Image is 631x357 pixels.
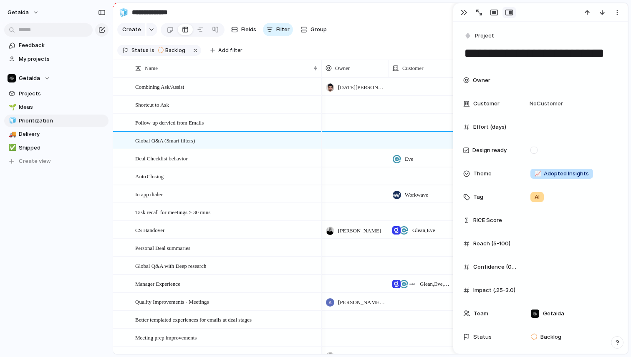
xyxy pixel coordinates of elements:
[4,87,109,100] a: Projects
[338,298,385,307] span: [PERSON_NAME] Sarma
[412,226,435,235] span: Glean , Eve
[135,297,209,306] span: Quality Improvements - Meetings
[405,191,428,199] span: Workwave
[131,47,149,54] span: Status
[4,39,109,52] a: Feedback
[4,72,109,85] button: Getaida
[122,25,141,34] span: Create
[145,64,158,72] span: Name
[338,83,385,92] span: [DATE][PERSON_NAME]
[472,146,507,155] span: Design ready
[535,170,541,177] span: 📈
[4,6,43,19] button: getaida
[135,261,206,270] span: Global Q&A with Deep research
[205,45,247,56] button: Add filter
[473,193,483,201] span: Tag
[241,25,256,34] span: Fields
[8,117,16,125] button: 🧊
[9,116,15,125] div: 🧊
[19,130,106,138] span: Delivery
[473,123,506,131] span: Effort (days)
[19,90,106,98] span: Projects
[19,74,40,82] span: Getaida
[405,155,413,163] span: Eve
[135,117,204,127] span: Follow-up dervied from Emails
[310,25,327,34] span: Group
[135,279,180,288] span: Manager Experience
[540,333,561,341] span: Backlog
[135,243,190,252] span: Personal Deal summaries
[535,193,540,201] span: AI
[135,189,163,199] span: In app dialer
[473,216,502,225] span: RICE Score
[296,23,331,36] button: Group
[276,25,290,34] span: Filter
[135,153,188,163] span: Deal Checklist behavior
[155,46,190,55] button: Backlog
[135,135,195,145] span: Global Q&A (Smart filters)
[8,8,29,17] span: getaida
[473,286,515,295] span: Impact (.25-3.0)
[4,53,109,65] a: My projects
[338,227,381,235] span: [PERSON_NAME]
[473,263,517,271] span: Confidence (0.3-1)
[473,76,490,85] span: Owner
[4,101,109,113] a: 🌱Ideas
[19,157,51,165] span: Create view
[135,332,197,342] span: Meeting prep improvements
[228,23,260,36] button: Fields
[117,23,145,36] button: Create
[4,142,109,154] a: ✅Shipped
[402,64,424,72] span: Customer
[8,103,16,111] button: 🌱
[475,32,494,40] span: Project
[4,115,109,127] a: 🧊Prioritization
[474,310,488,318] span: Team
[4,155,109,167] button: Create view
[19,117,106,125] span: Prioritization
[4,128,109,140] a: 🚚Delivery
[165,47,185,54] span: Backlog
[535,170,589,178] span: Adopted Insights
[473,170,492,178] span: Theme
[19,55,106,63] span: My projects
[473,100,500,108] span: Customer
[420,280,452,288] span: Glean , Eve , Fractal
[473,240,510,248] span: Reach (5-100)
[150,47,154,54] span: is
[19,103,106,111] span: Ideas
[473,333,492,341] span: Status
[218,47,242,54] span: Add filter
[9,130,15,139] div: 🚚
[135,171,164,181] span: Auto Closing
[8,130,16,138] button: 🚚
[135,225,164,235] span: CS Handover
[135,82,184,91] span: Combining Ask/Assist
[135,207,210,217] span: Task recall for meetings > 30 mins
[135,100,169,109] span: Shortcut to Ask
[9,102,15,112] div: 🌱
[9,143,15,152] div: ✅
[135,315,252,324] span: Better templated experiences for emails at deal stages
[543,310,564,318] span: Getaida
[117,6,130,19] button: 🧊
[527,100,563,108] span: No Customer
[335,64,350,72] span: Owner
[462,30,497,42] button: Project
[8,144,16,152] button: ✅
[149,46,156,55] button: is
[19,144,106,152] span: Shipped
[19,41,106,50] span: Feedback
[119,7,128,18] div: 🧊
[263,23,293,36] button: Filter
